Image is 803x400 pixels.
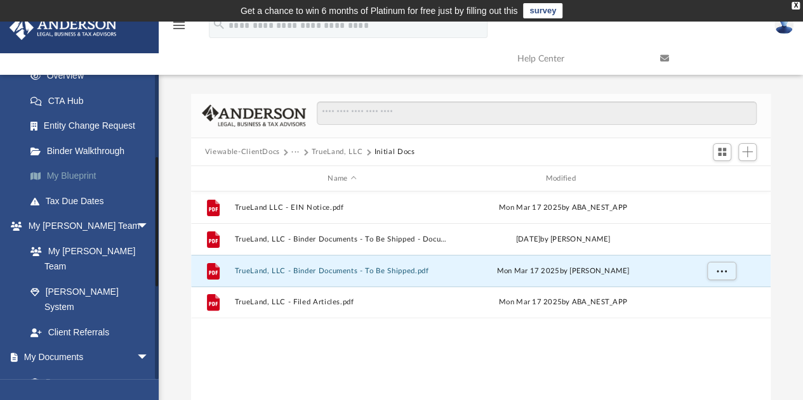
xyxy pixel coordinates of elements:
div: Get a chance to win 6 months of Platinum for free just by filling out this [241,3,518,18]
div: Mon Mar 17 2025 by ABA_NEST_APP [455,297,670,308]
a: My [PERSON_NAME] Team [18,238,156,279]
div: Modified [455,173,671,184]
a: Help Center [508,34,651,84]
a: survey [523,3,562,18]
img: User Pic [774,16,793,34]
div: Name [234,173,449,184]
a: Entity Change Request [18,113,168,139]
a: Client Referrals [18,319,162,345]
button: TrueLand, LLC [312,146,362,158]
div: Mon Mar 17 2025 by ABA_NEST_APP [455,202,670,214]
img: Anderson Advisors Platinum Portal [6,15,121,40]
a: Box [18,370,156,395]
a: My [PERSON_NAME] Teamarrow_drop_down [9,214,162,239]
div: id [197,173,229,184]
div: close [792,2,800,10]
button: Initial Docs [375,146,415,158]
a: menu [171,24,187,33]
span: arrow_drop_down [136,214,162,240]
input: Search files and folders [317,101,757,126]
button: TrueLand, LLC - Filed Articles.pdf [234,299,449,307]
a: Binder Walkthrough [18,138,168,164]
a: My Blueprint [18,164,168,189]
span: arrow_drop_down [136,345,162,371]
a: Overview [18,63,168,89]
i: search [212,17,226,31]
button: Add [738,143,757,161]
button: Viewable-ClientDocs [205,146,280,158]
button: Switch to Grid View [713,143,732,161]
button: TrueLand, LLC - Binder Documents - To Be Shipped - DocuSigned.pdf [234,235,449,243]
a: My Documentsarrow_drop_down [9,345,162,370]
div: id [676,173,765,184]
div: [DATE] by [PERSON_NAME] [455,234,670,245]
i: menu [171,18,187,33]
button: ··· [291,146,300,158]
a: CTA Hub [18,88,168,113]
a: Tax Due Dates [18,188,168,214]
div: Mon Mar 17 2025 by [PERSON_NAME] [455,266,670,277]
button: More options [707,262,736,281]
a: [PERSON_NAME] System [18,279,162,319]
button: TrueLand, LLC - Binder Documents - To Be Shipped.pdf [234,267,449,275]
button: TrueLand LLC - EIN Notice.pdf [234,203,449,212]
